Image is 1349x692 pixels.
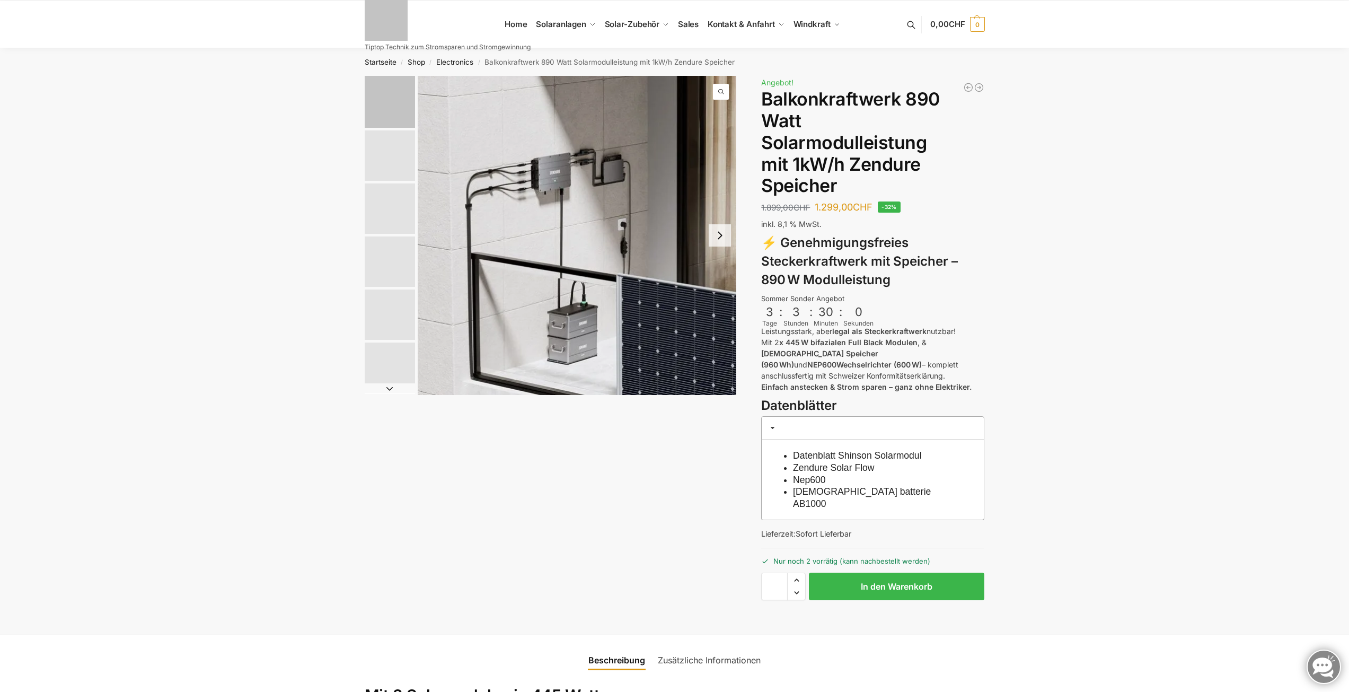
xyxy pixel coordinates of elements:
span: CHF [949,19,965,29]
a: Solaranlagen [532,1,600,48]
nav: Breadcrumb [346,48,1003,76]
li: 1 / 6 [418,76,737,395]
img: Zendure-solar-flow-Batteriespeicher für Balkonkraftwerke [365,236,415,287]
a: Zendure Solar Flow [793,462,875,473]
div: Sommer Sonder Angebot [761,294,984,304]
button: In den Warenkorb [809,573,984,600]
a: Shop [408,58,425,66]
div: 3 [784,305,807,319]
span: Reduce quantity [788,586,805,600]
span: Kontakt & Anfahrt [708,19,775,29]
img: Zendure-Solaflow [365,343,415,393]
h1: Balkonkraftwerk 890 Watt Solarmodulleistung mit 1kW/h Zendure Speicher [761,89,984,197]
img: Zendure-solar-flow-Batteriespeicher für Balkonkraftwerke [365,76,415,128]
h3: Datenblätter [761,397,984,415]
strong: Einfach anstecken & Strom sparen – ganz ohne Elektriker. [761,382,972,391]
span: Lieferzeit: [761,529,851,538]
div: : [839,305,842,326]
strong: x 445 W bifazialen Full Black Modulen [779,338,918,347]
h3: ⚡ Genehmigungsfreies Steckerkraftwerk mit Speicher – 890 W Modulleistung [761,234,984,289]
div: Stunden [783,319,808,328]
a: Beschreibung [582,647,651,673]
button: Next slide [709,224,731,247]
a: Steckerkraftwerk mit 4 KW Speicher und 8 Solarmodulen mit 3600 Watt [974,82,984,93]
span: / [396,58,408,67]
img: Maysun [365,183,415,234]
a: Kontakt & Anfahrt [703,1,789,48]
strong: legal als Steckerkraftwerk [832,327,927,336]
div: 30 [815,305,837,319]
span: 0 [970,17,985,32]
span: Increase quantity [788,573,805,587]
input: Produktmenge [761,573,788,600]
span: CHF [793,203,810,213]
a: Znedure solar flow Batteriespeicher fuer BalkonkraftwerkeZnedure solar flow Batteriespeicher fuer... [418,76,737,395]
a: Nep600 [793,475,826,485]
li: 6 / 6 [362,341,415,394]
a: Solar-Zubehör [600,1,673,48]
a: Datenblatt Shinson Solarmodul [793,450,922,461]
span: Sales [678,19,699,29]
span: Solaranlagen [536,19,586,29]
a: 0,00CHF 0 [930,8,984,40]
span: 0,00 [930,19,965,29]
div: : [779,305,782,326]
span: inkl. 8,1 % MwSt. [761,220,822,229]
button: Next slide [365,383,415,394]
a: Windkraft [789,1,844,48]
div: : [809,305,813,326]
span: Windkraft [793,19,831,29]
bdi: 1.299,00 [815,202,872,213]
a: Electronics [436,58,473,66]
a: Zusätzliche Informationen [651,647,767,673]
span: Solar-Zubehör [605,19,660,29]
a: Sales [673,1,703,48]
div: Sekunden [843,319,874,328]
span: -32% [878,202,901,213]
span: / [425,58,436,67]
div: 0 [844,305,872,319]
div: 3 [762,305,777,319]
p: Leistungsstark, aber nutzbar! Mit 2 , & und – komplett anschlussfertig mit Schweizer Konformitäts... [761,326,984,392]
li: 2 / 6 [362,129,415,182]
strong: NEP600Wechselrichter (600 W) [807,360,922,369]
img: nep-microwechselrichter-600w [365,290,415,340]
a: Balkonkraftwerk 890 Watt Solarmodulleistung mit 2kW/h Zendure Speicher [963,82,974,93]
span: CHF [853,202,872,213]
div: Minuten [814,319,838,328]
p: Nur noch 2 vorrätig (kann nachbestellt werden) [761,548,984,566]
a: [DEMOGRAPHIC_DATA] batterie AB1000 [793,486,931,509]
span: / [473,58,484,67]
span: Angebot! [761,78,793,87]
li: 3 / 6 [362,182,415,235]
a: Startseite [365,58,396,66]
li: 1 / 6 [362,76,415,129]
strong: [DEMOGRAPHIC_DATA] Speicher (960 Wh) [761,349,878,369]
li: 5 / 6 [362,288,415,341]
div: Tage [761,319,778,328]
span: Sofort Lieferbar [796,529,851,538]
bdi: 1.899,00 [761,203,810,213]
p: Tiptop Technik zum Stromsparen und Stromgewinnung [365,44,531,50]
li: 4 / 6 [362,235,415,288]
img: Anschlusskabel-3meter_schweizer-stecker [365,130,415,181]
img: Zendure-solar-flow-Batteriespeicher für Balkonkraftwerke [418,76,737,395]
